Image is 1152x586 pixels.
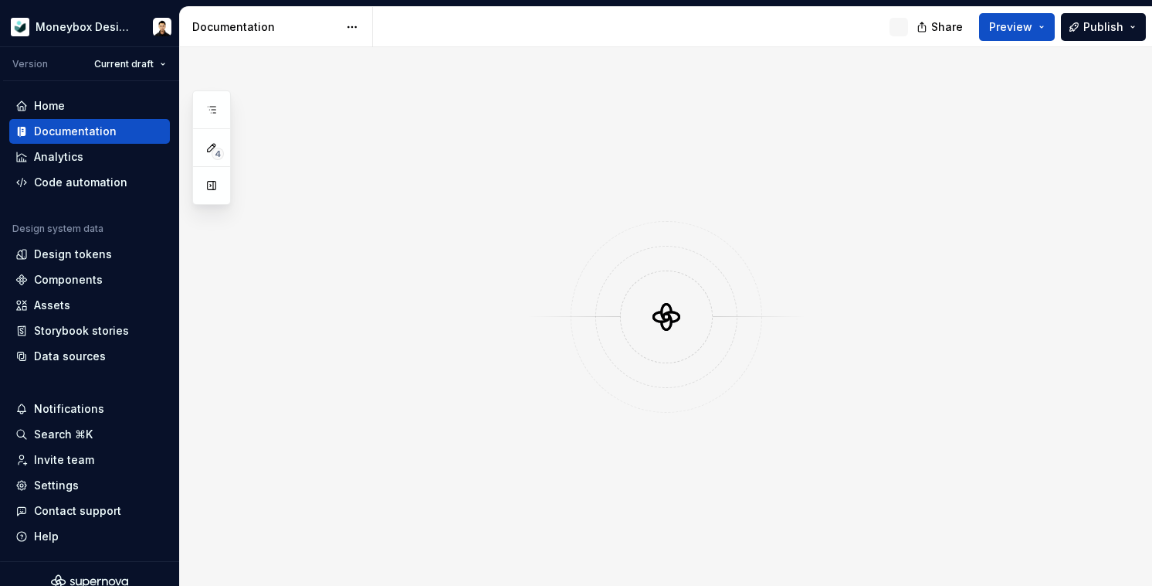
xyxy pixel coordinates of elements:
[9,499,170,523] button: Contact support
[9,267,170,292] a: Components
[931,19,963,35] span: Share
[9,344,170,369] a: Data sources
[87,53,173,75] button: Current draft
[153,18,171,36] img: Derek
[34,149,83,165] div: Analytics
[34,452,94,468] div: Invite team
[9,319,170,343] a: Storybook stories
[9,524,170,549] button: Help
[909,13,973,41] button: Share
[9,448,170,472] a: Invite team
[34,478,79,493] div: Settings
[979,13,1055,41] button: Preview
[34,298,70,313] div: Assets
[9,397,170,421] button: Notifications
[12,58,48,70] div: Version
[9,422,170,447] button: Search ⌘K
[1061,13,1146,41] button: Publish
[9,170,170,195] a: Code automation
[94,58,154,70] span: Current draft
[3,10,176,43] button: Moneybox Design SystemDerek
[34,529,59,544] div: Help
[34,427,93,442] div: Search ⌘K
[11,18,29,36] img: 9de6ca4a-8ec4-4eed-b9a2-3d312393a40a.png
[9,242,170,267] a: Design tokens
[34,272,103,288] div: Components
[12,223,103,235] div: Design system data
[1083,19,1123,35] span: Publish
[34,98,65,114] div: Home
[9,473,170,498] a: Settings
[9,94,170,118] a: Home
[9,293,170,318] a: Assets
[989,19,1032,35] span: Preview
[9,145,170,169] a: Analytics
[34,247,112,262] div: Design tokens
[34,175,127,190] div: Code automation
[36,19,134,35] div: Moneybox Design System
[212,148,224,160] span: 4
[34,503,121,519] div: Contact support
[34,124,117,139] div: Documentation
[34,323,129,339] div: Storybook stories
[34,401,104,417] div: Notifications
[34,349,106,364] div: Data sources
[9,119,170,144] a: Documentation
[192,19,338,35] div: Documentation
